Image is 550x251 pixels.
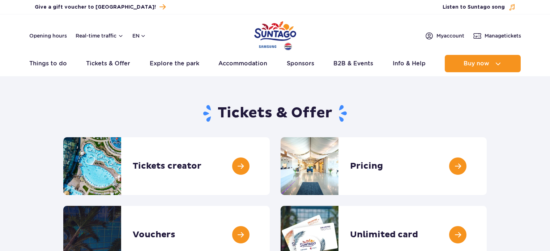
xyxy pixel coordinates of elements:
a: Opening hours [29,32,67,39]
a: Myaccount [425,31,464,40]
button: Listen to Suntago song [443,4,516,11]
span: Manage tickets [485,32,521,39]
a: Tickets & Offer [86,55,130,72]
span: Buy now [464,60,489,67]
button: Buy now [445,55,521,72]
a: B2B & Events [333,55,373,72]
span: Give a gift voucher to [GEOGRAPHIC_DATA]! [35,4,156,11]
a: Managetickets [473,31,521,40]
span: My account [436,32,464,39]
a: Accommodation [218,55,267,72]
a: Explore the park [150,55,199,72]
span: Listen to Suntago song [443,4,505,11]
button: en [132,32,146,39]
a: Sponsors [287,55,314,72]
a: Park of Poland [254,18,296,51]
a: Info & Help [393,55,426,72]
a: Things to do [29,55,67,72]
button: Real-time traffic [76,33,124,39]
a: Give a gift voucher to [GEOGRAPHIC_DATA]! [35,2,166,12]
h1: Tickets & Offer [63,104,487,123]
